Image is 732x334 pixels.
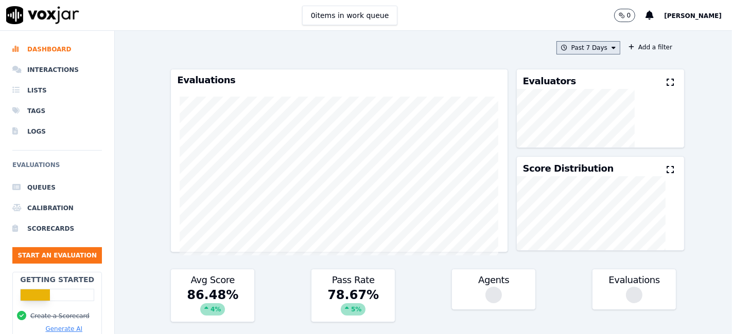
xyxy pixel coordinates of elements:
[177,275,248,285] h3: Avg Score
[12,177,102,198] a: Queues
[624,41,676,53] button: Add a filter
[171,287,254,322] div: 86.48 %
[614,9,646,22] button: 0
[523,164,614,173] h3: Score Distribution
[177,76,501,85] h3: Evaluations
[627,11,631,20] p: 0
[12,159,102,177] h6: Evaluations
[556,41,620,54] button: Past 7 Days
[311,287,395,322] div: 78.67 %
[30,312,90,320] button: Create a Scorecard
[12,247,102,264] button: Start an Evaluation
[12,60,102,80] a: Interactions
[523,77,576,86] h3: Evaluators
[318,275,389,285] h3: Pass Rate
[12,218,102,239] a: Scorecards
[12,101,102,121] a: Tags
[614,9,636,22] button: 0
[664,12,722,20] span: [PERSON_NAME]
[200,303,225,316] div: 4 %
[6,6,79,24] img: voxjar logo
[12,198,102,218] a: Calibration
[599,275,670,285] h3: Evaluations
[12,39,102,60] a: Dashboard
[341,303,365,316] div: 5 %
[302,6,398,25] button: 0items in work queue
[12,80,102,101] a: Lists
[12,121,102,142] a: Logs
[20,274,94,285] h2: Getting Started
[664,9,732,22] button: [PERSON_NAME]
[458,275,529,285] h3: Agents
